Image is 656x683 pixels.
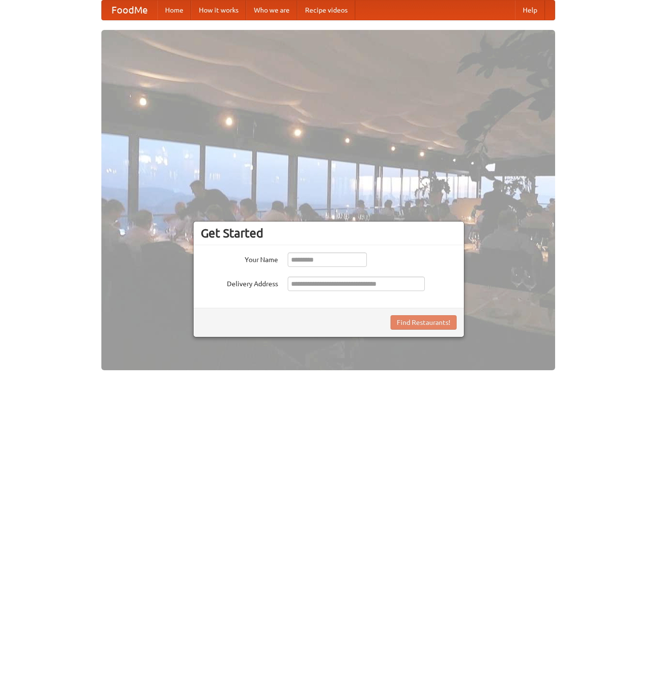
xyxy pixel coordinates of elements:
[246,0,297,20] a: Who we are
[157,0,191,20] a: Home
[201,277,278,289] label: Delivery Address
[515,0,545,20] a: Help
[191,0,246,20] a: How it works
[391,315,457,330] button: Find Restaurants!
[201,226,457,240] h3: Get Started
[201,252,278,265] label: Your Name
[297,0,355,20] a: Recipe videos
[102,0,157,20] a: FoodMe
